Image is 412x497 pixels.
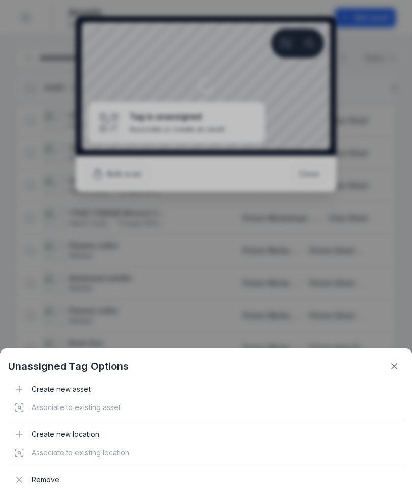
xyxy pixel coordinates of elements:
[8,471,404,489] div: Remove
[8,444,404,462] div: Associate to existing location
[8,380,404,398] div: Create new asset
[8,425,404,444] div: Create new location
[8,359,129,373] strong: Unassigned Tag Options
[8,398,404,417] div: Associate to existing asset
